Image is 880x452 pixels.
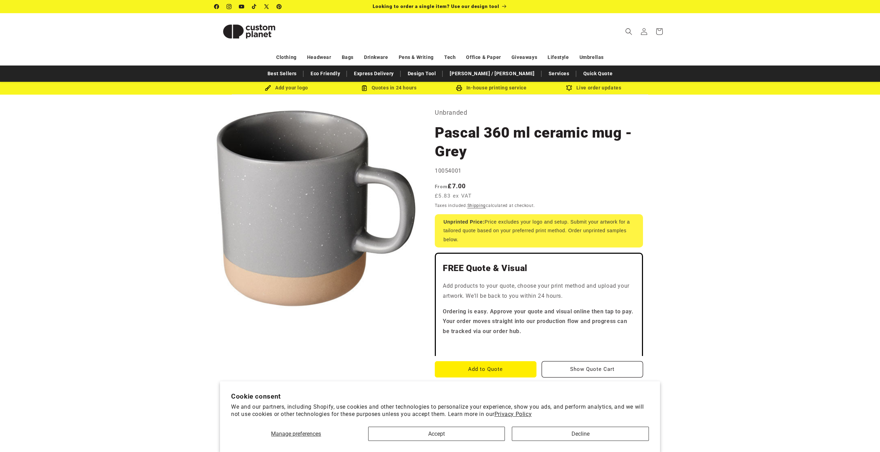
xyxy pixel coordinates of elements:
h1: Pascal 360 ml ceramic mug - Grey [435,123,643,161]
span: Manage preferences [271,431,321,437]
summary: Search [621,24,636,39]
a: Giveaways [511,51,537,63]
a: Tech [444,51,456,63]
a: Shipping [467,203,486,208]
img: Order Updates Icon [361,85,367,91]
a: Office & Paper [466,51,501,63]
span: £5.83 ex VAT [435,192,472,200]
div: Add your logo [235,84,338,92]
a: Express Delivery [350,68,397,80]
button: Manage preferences [231,427,361,441]
a: Umbrellas [579,51,604,63]
a: Pens & Writing [399,51,434,63]
a: Clothing [276,51,297,63]
h2: Cookie consent [231,392,649,400]
a: Design Tool [404,68,440,80]
a: Headwear [307,51,331,63]
h2: FREE Quote & Visual [443,263,635,274]
span: 10054001 [435,167,462,174]
p: Unbranded [435,107,643,118]
button: Decline [512,427,649,441]
div: Taxes included. calculated at checkout. [435,202,643,209]
a: Services [545,68,573,80]
strong: Ordering is easy. Approve your quote and visual online then tap to pay. Your order moves straight... [443,308,634,335]
div: Live order updates [542,84,645,92]
p: We and our partners, including Shopify, use cookies and other technologies to personalize your ex... [231,403,649,418]
a: Custom Planet [212,13,287,50]
media-gallery: Gallery Viewer [214,107,417,310]
button: Show Quote Cart [542,361,643,377]
img: Order updates [566,85,572,91]
button: Add to Quote [435,361,536,377]
span: Looking to order a single item? Use our design tool [373,3,499,9]
div: Price excludes your logo and setup. Submit your artwork for a tailored quote based on your prefer... [435,214,643,247]
a: Eco Friendly [307,68,344,80]
div: In-house printing service [440,84,542,92]
a: Quick Quote [580,68,616,80]
iframe: Customer reviews powered by Trustpilot [443,342,635,349]
span: From [435,184,448,189]
button: Accept [368,427,505,441]
img: Brush Icon [265,85,271,91]
a: Best Sellers [264,68,300,80]
p: Add products to your quote, choose your print method and upload your artwork. We'll be back to yo... [443,281,635,301]
img: Custom Planet [214,16,284,47]
iframe: Chat Widget [845,419,880,452]
a: Drinkware [364,51,388,63]
div: Quotes in 24 hours [338,84,440,92]
a: [PERSON_NAME] / [PERSON_NAME] [446,68,538,80]
a: Lifestyle [548,51,569,63]
a: Privacy Policy [494,411,532,417]
img: In-house printing [456,85,462,91]
strong: Unprinted Price: [443,219,485,225]
a: Bags [342,51,354,63]
strong: £7.00 [435,182,466,190]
